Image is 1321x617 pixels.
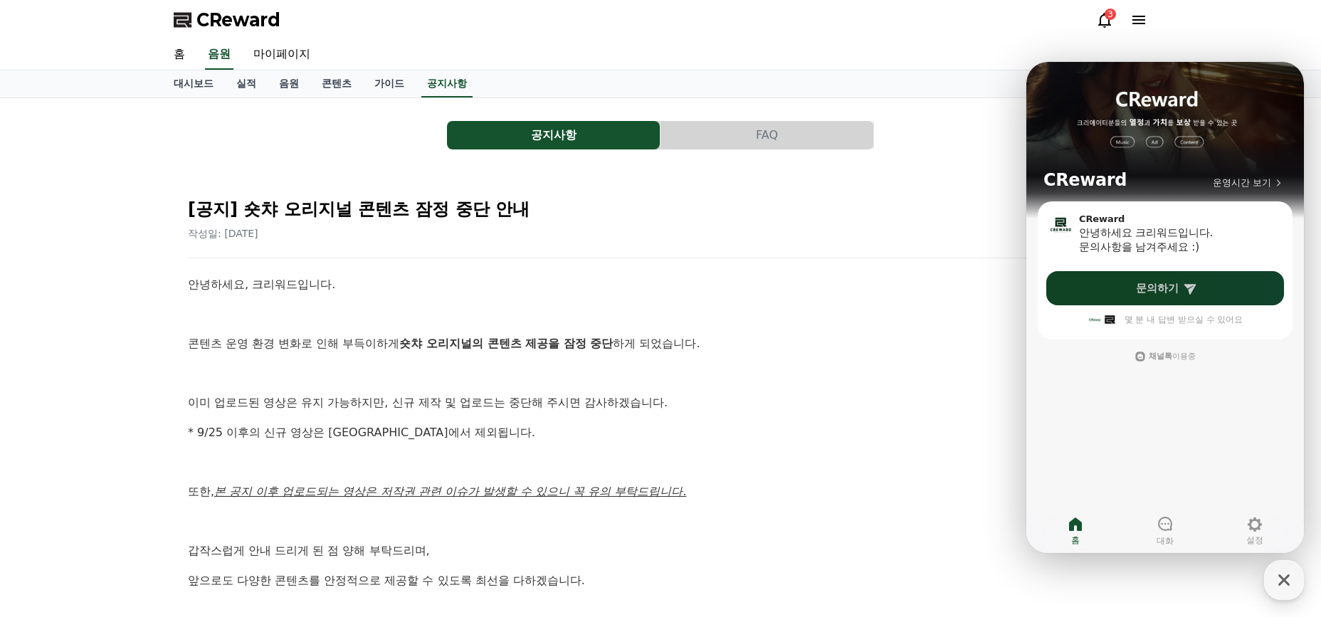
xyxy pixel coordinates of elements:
p: * 9/25 이후의 신규 영상은 [GEOGRAPHIC_DATA]에서 제외됩니다. [188,423,1133,442]
button: 공지사항 [447,121,660,149]
a: 대시보드 [162,70,225,97]
a: 공지사항 [447,121,660,149]
a: 공지사항 [421,70,473,97]
span: CReward [196,9,280,31]
a: 콘텐츠 [310,70,363,97]
button: FAQ [660,121,873,149]
strong: 숏챠 오리지널의 콘텐츠 제공을 잠정 중단 [399,337,613,350]
div: 3 [1105,9,1116,20]
a: FAQ [660,121,874,149]
a: 가이드 [363,70,416,97]
a: 마이페이지 [242,40,322,70]
p: 이미 업로드된 영상은 유지 가능하지만, 신규 제작 및 업로드는 중단해 주시면 감사하겠습니다. [188,394,1133,412]
a: 실적 [225,70,268,97]
p: 갑작스럽게 안내 드리게 된 점 양해 부탁드리며, [188,542,1133,560]
a: 홈 [162,40,196,70]
p: 콘텐츠 운영 환경 변화로 인해 부득이하게 하게 되었습니다. [188,334,1133,353]
h2: [공지] 숏챠 오리지널 콘텐츠 잠정 중단 안내 [188,198,1133,221]
iframe: Channel chat [1026,62,1304,553]
a: 음원 [268,70,310,97]
a: 음원 [205,40,233,70]
a: CReward [174,9,280,31]
u: 본 공지 이후 업로드되는 영상은 저작권 관련 이슈가 발생할 수 있으니 꼭 유의 부탁드립니다. [214,485,686,498]
p: 또한, [188,482,1133,501]
span: 작성일: [DATE] [188,228,258,239]
p: 안녕하세요, 크리워드입니다. [188,275,1133,294]
p: 앞으로도 다양한 콘텐츠를 안정적으로 제공할 수 있도록 최선을 다하겠습니다. [188,571,1133,590]
a: 3 [1096,11,1113,28]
